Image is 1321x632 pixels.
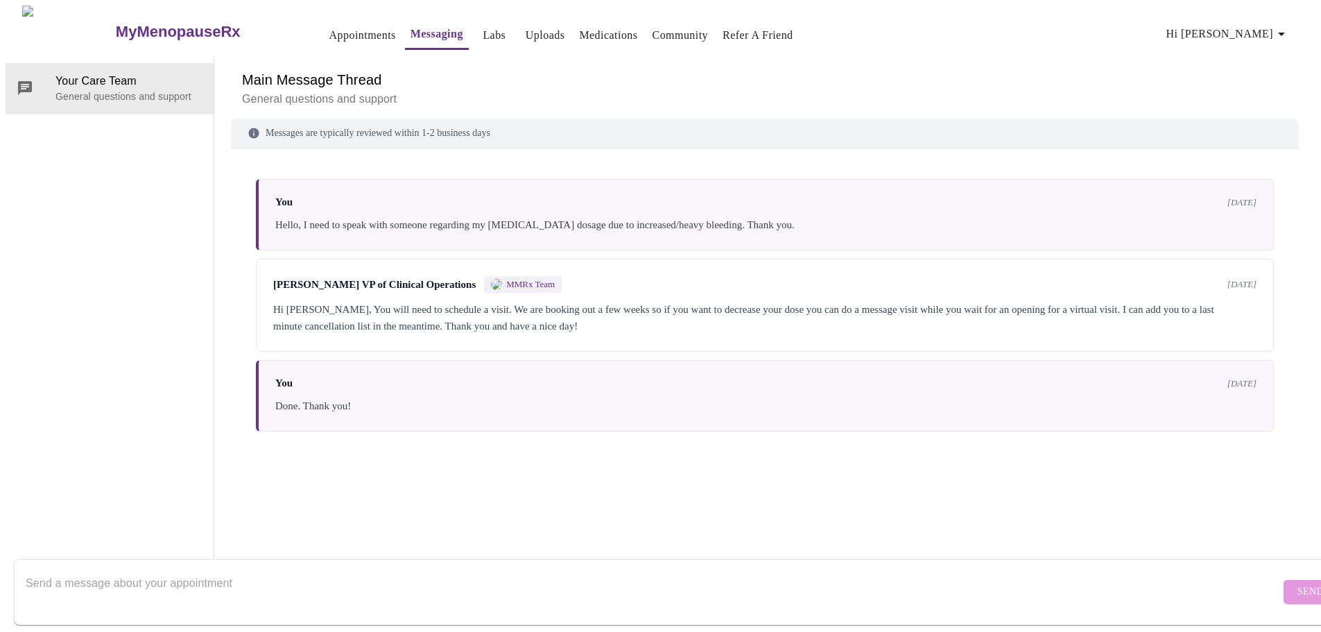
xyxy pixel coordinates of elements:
div: Hello, I need to speak with someone regarding my [MEDICAL_DATA] dosage due to increased/heavy ble... [275,216,1257,233]
span: [PERSON_NAME] VP of Clinical Operations [273,279,476,291]
a: Community [653,26,709,45]
span: [DATE] [1227,378,1257,389]
a: Uploads [526,26,565,45]
span: Your Care Team [55,73,202,89]
div: Done. Thank you! [275,398,1257,414]
h3: MyMenopauseRx [116,23,241,41]
p: General questions and support [55,89,202,103]
button: Community [647,22,714,49]
a: Refer a Friend [723,26,793,45]
a: Labs [483,26,506,45]
div: Your Care TeamGeneral questions and support [6,63,214,113]
a: Appointments [329,26,396,45]
span: MMRx Team [506,279,555,290]
button: Uploads [520,22,571,49]
a: Medications [579,26,637,45]
span: You [275,377,293,389]
button: Refer a Friend [717,22,799,49]
span: [DATE] [1227,279,1257,290]
h6: Main Message Thread [242,69,1288,91]
img: MMRX [491,279,502,290]
span: [DATE] [1227,197,1257,208]
a: Messaging [411,24,463,44]
span: You [275,196,293,208]
div: Messages are typically reviewed within 1-2 business days [231,119,1299,148]
a: MyMenopauseRx [114,8,295,56]
img: MyMenopauseRx Logo [22,6,114,58]
button: Labs [472,22,517,49]
button: Hi [PERSON_NAME] [1161,20,1295,48]
p: General questions and support [242,91,1288,108]
textarea: Send a message about your appointment [26,570,1280,614]
div: Hi [PERSON_NAME], You will need to schedule a visit. We are booking out a few weeks so if you wan... [273,301,1257,334]
span: Hi [PERSON_NAME] [1166,24,1290,44]
button: Messaging [405,20,469,50]
button: Appointments [324,22,402,49]
button: Medications [573,22,643,49]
